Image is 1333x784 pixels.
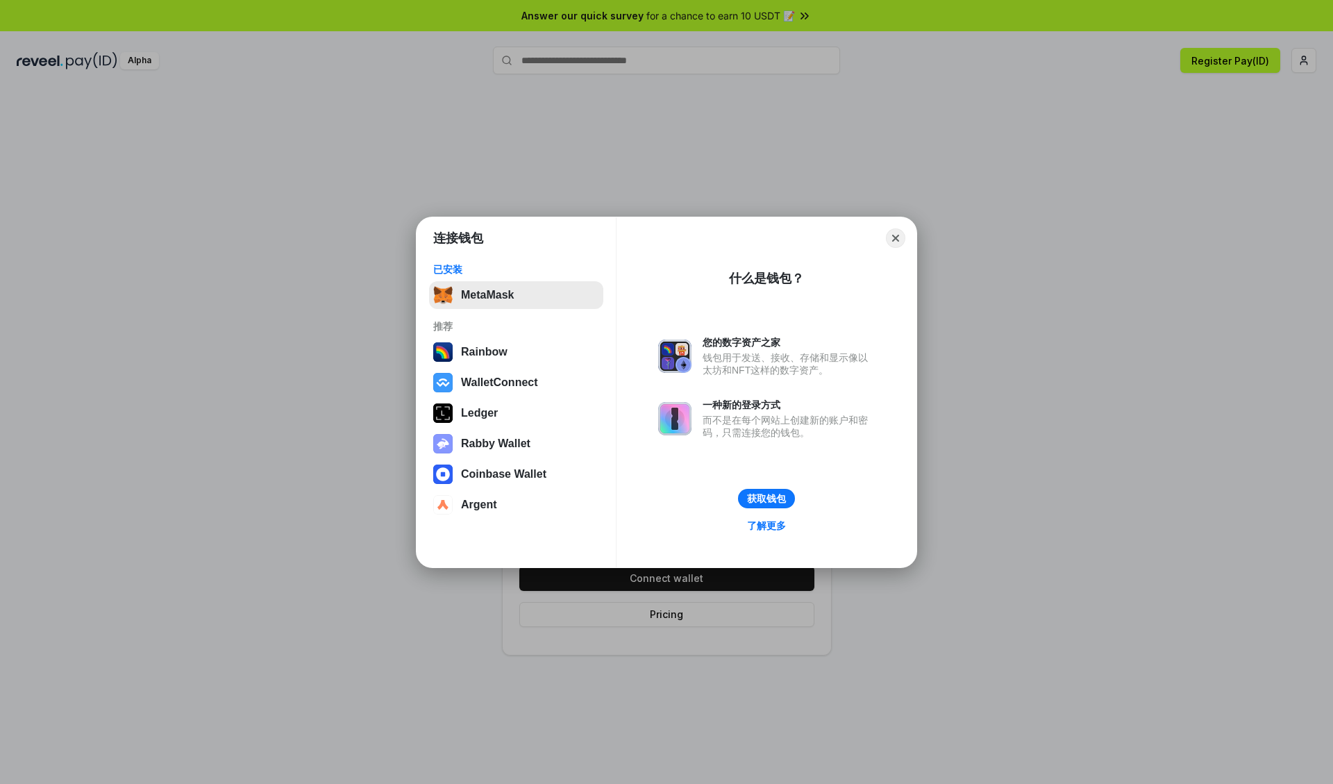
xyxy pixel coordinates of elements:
[429,399,603,427] button: Ledger
[433,263,599,276] div: 已安装
[729,270,804,287] div: 什么是钱包？
[433,230,483,247] h1: 连接钱包
[429,491,603,519] button: Argent
[429,460,603,488] button: Coinbase Wallet
[429,338,603,366] button: Rainbow
[461,499,497,511] div: Argent
[747,519,786,532] div: 了解更多
[433,320,599,333] div: 推荐
[429,430,603,458] button: Rabby Wallet
[433,285,453,305] img: svg+xml,%3Csvg%20fill%3D%22none%22%20height%3D%2233%22%20viewBox%3D%220%200%2035%2033%22%20width%...
[703,414,875,439] div: 而不是在每个网站上创建新的账户和密码，只需连接您的钱包。
[738,489,795,508] button: 获取钱包
[433,465,453,484] img: svg+xml,%3Csvg%20width%3D%2228%22%20height%3D%2228%22%20viewBox%3D%220%200%2028%2028%22%20fill%3D...
[433,373,453,392] img: svg+xml,%3Csvg%20width%3D%2228%22%20height%3D%2228%22%20viewBox%3D%220%200%2028%2028%22%20fill%3D...
[461,376,538,389] div: WalletConnect
[461,289,514,301] div: MetaMask
[461,407,498,419] div: Ledger
[433,342,453,362] img: svg+xml,%3Csvg%20width%3D%22120%22%20height%3D%22120%22%20viewBox%3D%220%200%20120%20120%22%20fil...
[703,399,875,411] div: 一种新的登录方式
[461,468,546,481] div: Coinbase Wallet
[461,437,530,450] div: Rabby Wallet
[433,434,453,453] img: svg+xml,%3Csvg%20xmlns%3D%22http%3A%2F%2Fwww.w3.org%2F2000%2Fsvg%22%20fill%3D%22none%22%20viewBox...
[433,403,453,423] img: svg+xml,%3Csvg%20xmlns%3D%22http%3A%2F%2Fwww.w3.org%2F2000%2Fsvg%22%20width%3D%2228%22%20height%3...
[703,336,875,349] div: 您的数字资产之家
[429,281,603,309] button: MetaMask
[886,228,905,248] button: Close
[461,346,508,358] div: Rainbow
[433,495,453,515] img: svg+xml,%3Csvg%20width%3D%2228%22%20height%3D%2228%22%20viewBox%3D%220%200%2028%2028%22%20fill%3D...
[703,351,875,376] div: 钱包用于发送、接收、存储和显示像以太坊和NFT这样的数字资产。
[429,369,603,397] button: WalletConnect
[658,340,691,373] img: svg+xml,%3Csvg%20xmlns%3D%22http%3A%2F%2Fwww.w3.org%2F2000%2Fsvg%22%20fill%3D%22none%22%20viewBox...
[658,402,691,435] img: svg+xml,%3Csvg%20xmlns%3D%22http%3A%2F%2Fwww.w3.org%2F2000%2Fsvg%22%20fill%3D%22none%22%20viewBox...
[747,492,786,505] div: 获取钱包
[739,517,794,535] a: 了解更多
